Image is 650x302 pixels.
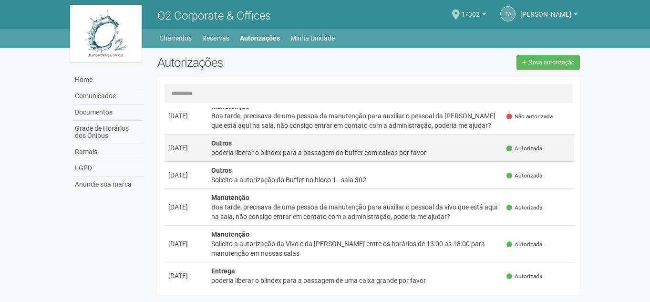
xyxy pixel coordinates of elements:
a: Chamados [159,31,192,45]
a: LGPD [72,160,143,177]
span: Não autorizada [506,113,553,121]
div: [DATE] [168,170,204,180]
h2: Autorizações [157,55,361,70]
strong: Outros [211,167,232,174]
a: Documentos [72,104,143,121]
a: Nova autorização [516,55,580,70]
span: Autorizada [506,204,542,212]
div: [DATE] [168,143,204,153]
div: [DATE] [168,202,204,212]
a: Anuncie sua marca [72,177,143,192]
div: Boa tarde, precisava de uma pessoa da manutenção para auxiliar o pessoal da [PERSON_NAME] que est... [211,111,499,130]
div: [DATE] [168,111,204,121]
a: Grade de Horários dos Ônibus [72,121,143,144]
a: Minha Unidade [290,31,335,45]
span: 1/302 [462,1,480,18]
div: poderia liberar o blindex para a passagem do buffet com caixas por favor [211,148,499,157]
a: 1/302 [462,12,486,20]
a: Comunicados [72,88,143,104]
a: Reservas [202,31,229,45]
a: Ramais [72,144,143,160]
span: Autorizada [506,172,542,180]
div: Solicito a autorização do Buffet no bloco 1 - sala 302 [211,175,499,185]
a: [PERSON_NAME] [520,12,578,20]
a: Home [72,72,143,88]
strong: Manutenção [211,230,249,238]
div: poderia liberar o blindex para a passagem de uma caixa grande por favor [211,276,499,285]
div: Solicito a autorização da Vivo e da [PERSON_NAME] entre os horários de 13:00 as 18:00 para manute... [211,239,499,258]
div: [DATE] [168,239,204,249]
strong: Manutenção [211,103,249,110]
strong: Manutenção [211,194,249,201]
a: Autorizações [240,31,280,45]
div: [DATE] [168,271,204,281]
span: Thamiris Abdala [520,1,571,18]
span: O2 Corporate & Offices [157,9,271,22]
div: Boa tarde, precisava de uma pessoa da manutenção para auxiliar o pessoal da vivo que está aqui na... [211,202,499,221]
span: Nova autorização [528,59,575,66]
strong: Outros [211,139,232,147]
span: Autorizada [506,145,542,153]
span: Autorizada [506,272,542,281]
a: TA [500,6,516,21]
img: logo.jpg [70,5,142,62]
span: Autorizada [506,240,542,249]
strong: Entrega [211,267,235,275]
